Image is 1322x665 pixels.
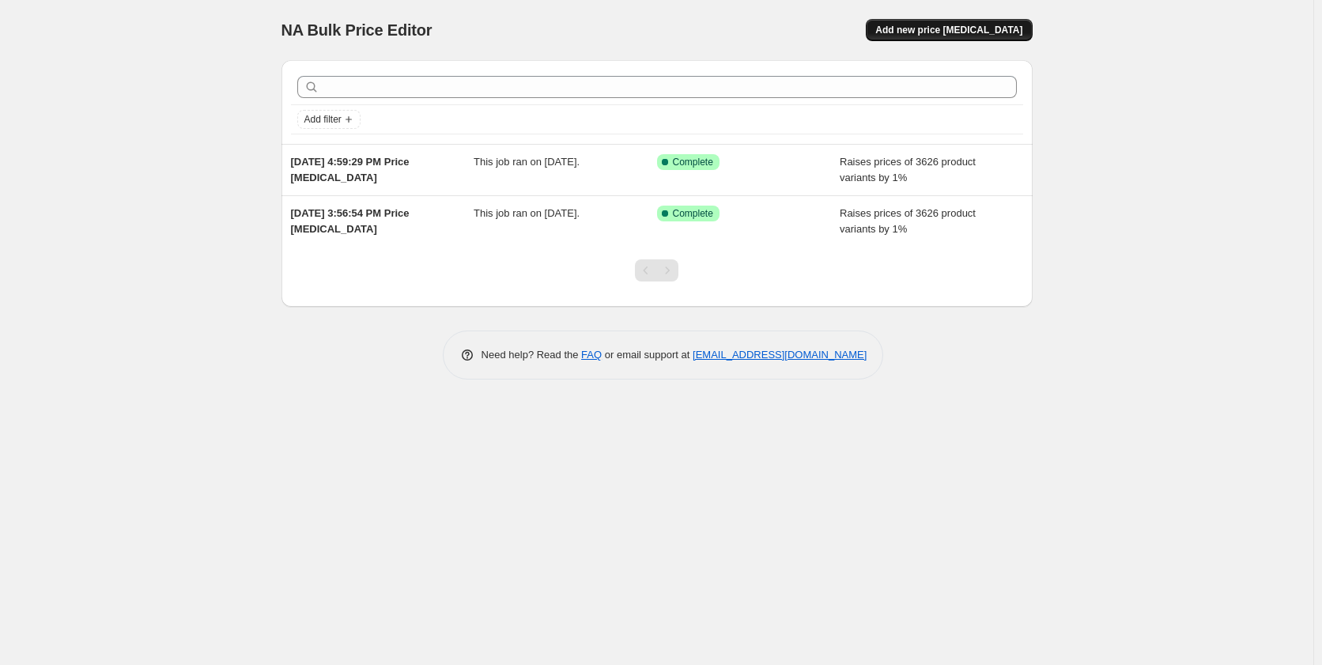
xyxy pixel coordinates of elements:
[673,207,713,220] span: Complete
[581,349,602,361] a: FAQ
[673,156,713,168] span: Complete
[482,349,582,361] span: Need help? Read the
[281,21,432,39] span: NA Bulk Price Editor
[291,156,410,183] span: [DATE] 4:59:29 PM Price [MEDICAL_DATA]
[635,259,678,281] nav: Pagination
[304,113,342,126] span: Add filter
[474,207,580,219] span: This job ran on [DATE].
[866,19,1032,41] button: Add new price [MEDICAL_DATA]
[840,156,976,183] span: Raises prices of 3626 product variants by 1%
[875,24,1022,36] span: Add new price [MEDICAL_DATA]
[474,156,580,168] span: This job ran on [DATE].
[840,207,976,235] span: Raises prices of 3626 product variants by 1%
[602,349,693,361] span: or email support at
[693,349,867,361] a: [EMAIL_ADDRESS][DOMAIN_NAME]
[291,207,410,235] span: [DATE] 3:56:54 PM Price [MEDICAL_DATA]
[297,110,361,129] button: Add filter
